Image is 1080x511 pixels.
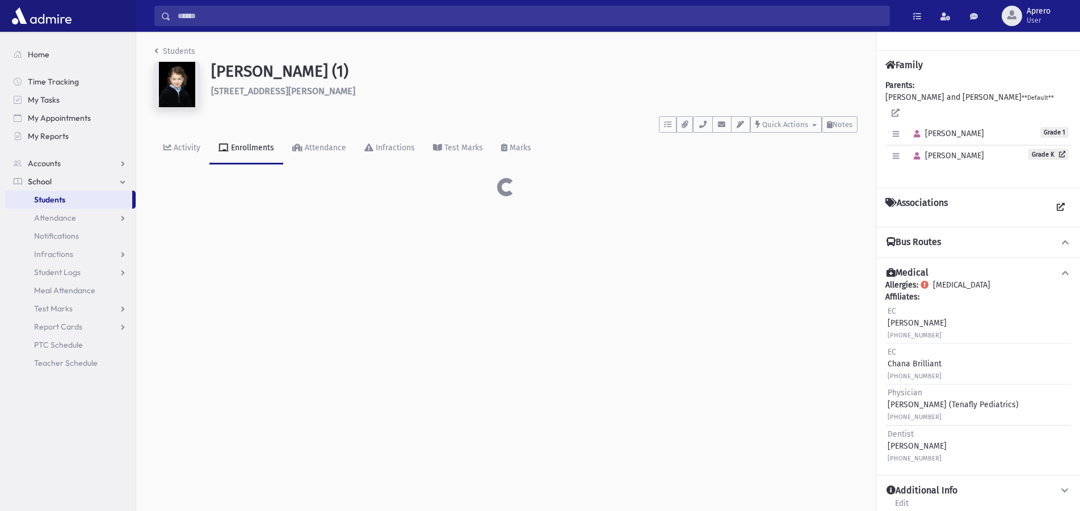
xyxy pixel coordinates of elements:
div: Marks [507,143,531,153]
b: Parents: [885,81,914,90]
span: EC [888,347,896,357]
h4: Associations [885,197,948,218]
button: Bus Routes [885,237,1071,248]
div: Enrollments [229,143,274,153]
small: ‭[PHONE_NUMBER]‬ [888,455,942,462]
h4: Family [885,60,923,70]
a: PTC Schedule [5,336,136,354]
button: Notes [822,116,858,133]
span: Teacher Schedule [34,358,98,368]
a: Infractions [355,133,424,164]
span: Accounts [28,158,61,168]
a: Teacher Schedule [5,354,136,372]
span: Notifications [34,231,79,241]
span: Student Logs [34,267,81,277]
span: My Reports [28,131,69,141]
h1: [PERSON_NAME] (1) [211,62,858,81]
div: [PERSON_NAME] [888,305,947,341]
a: School [5,172,136,191]
a: Student Logs [5,263,136,281]
a: Time Tracking [5,73,136,91]
span: School [28,176,52,187]
div: Chana Brilliant [888,346,942,382]
img: AdmirePro [9,5,74,27]
a: Notifications [5,227,136,245]
span: My Appointments [28,113,91,123]
a: Meal Attendance [5,281,136,299]
span: PTC Schedule [34,340,83,350]
nav: breadcrumb [154,45,195,62]
span: User [1027,16,1050,25]
span: Notes [833,120,852,129]
a: Students [5,191,132,209]
a: Marks [492,133,540,164]
a: Report Cards [5,318,136,336]
span: EC [888,306,896,316]
a: Attendance [283,133,355,164]
b: Allergies: [885,280,918,290]
a: Activity [154,133,209,164]
a: Accounts [5,154,136,172]
span: Aprero [1027,7,1050,16]
span: [PERSON_NAME] [909,129,984,138]
div: Test Marks [442,143,483,153]
h4: Medical [886,267,928,279]
h4: Additional Info [886,485,957,497]
div: Infractions [373,143,415,153]
span: [PERSON_NAME] [909,151,984,161]
div: [PERSON_NAME] [888,428,947,464]
div: Activity [171,143,200,153]
small: [PHONE_NUMBER] [888,332,942,339]
a: Home [5,45,136,64]
div: Attendance [302,143,346,153]
small: [PHONE_NUMBER]‬ [888,413,942,421]
div: [MEDICAL_DATA] [885,279,1071,466]
span: Students [34,195,65,205]
span: Report Cards [34,322,82,332]
button: Quick Actions [750,116,822,133]
span: Attendance [34,213,76,223]
b: Affiliates: [885,292,919,302]
span: Home [28,49,49,60]
span: Infractions [34,249,73,259]
div: [PERSON_NAME] (Tenafly Pediatrics) [888,387,1019,423]
span: My Tasks [28,95,60,105]
button: Medical [885,267,1071,279]
a: Students [154,47,195,56]
a: Attendance [5,209,136,227]
span: Physician [888,388,922,398]
span: Grade 1 [1040,127,1069,138]
h4: Bus Routes [886,237,941,248]
a: My Tasks [5,91,136,109]
span: Quick Actions [762,120,808,129]
a: Grade K [1028,149,1069,160]
a: Test Marks [5,299,136,318]
img: 9kAAAAAAAAAAAAAAAAAAAAAAAAAAAAAAAAAAAAAAAAAAAAAAAAAAAAAAAAAAAAAAAAAAAAAAAAAAAAAAAAAAAAAAAAAAAAAAA... [154,62,200,107]
button: Additional Info [885,485,1071,497]
h6: [STREET_ADDRESS][PERSON_NAME] [211,86,858,96]
span: Test Marks [34,303,73,314]
div: [PERSON_NAME] and [PERSON_NAME] [885,79,1071,179]
a: Test Marks [424,133,492,164]
span: Dentist [888,429,914,439]
a: My Reports [5,127,136,145]
span: Time Tracking [28,77,79,87]
input: Search [171,6,889,26]
a: Infractions [5,245,136,263]
a: View all Associations [1050,197,1071,218]
a: Enrollments [209,133,283,164]
a: My Appointments [5,109,136,127]
span: Meal Attendance [34,285,95,295]
small: [PHONE_NUMBER] [888,373,942,380]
